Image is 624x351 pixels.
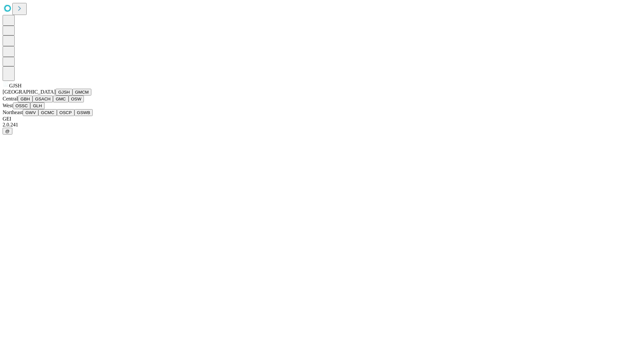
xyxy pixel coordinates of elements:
button: GJSH [56,89,72,96]
button: GLH [30,102,44,109]
span: Central [3,96,18,101]
button: GSWB [74,109,93,116]
button: OSCP [57,109,74,116]
button: OSW [69,96,84,102]
button: GWV [23,109,38,116]
button: GSACH [32,96,53,102]
div: 2.0.241 [3,122,621,128]
span: GJSH [9,83,21,88]
div: GEI [3,116,621,122]
button: @ [3,128,12,135]
button: GMCM [72,89,91,96]
span: @ [5,129,10,134]
button: GMC [53,96,68,102]
span: Northeast [3,110,23,115]
span: [GEOGRAPHIC_DATA] [3,89,56,95]
button: OSSC [13,102,31,109]
button: GBH [18,96,32,102]
button: GCMC [38,109,57,116]
span: West [3,103,13,108]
